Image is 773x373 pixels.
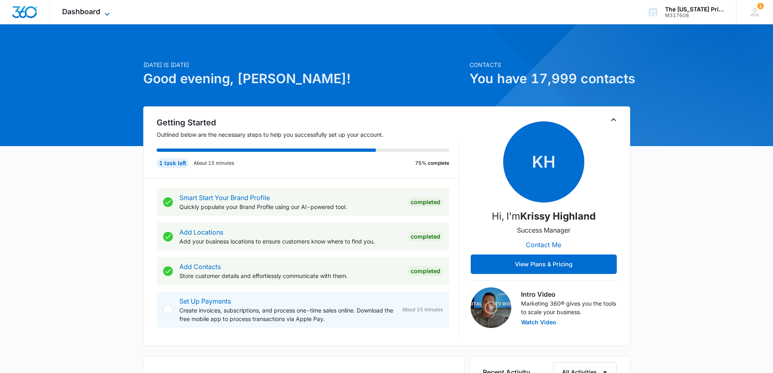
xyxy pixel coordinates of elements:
div: account id [665,13,724,18]
p: [DATE] is [DATE] [143,60,465,69]
button: View Plans & Pricing [471,254,617,274]
a: Set Up Payments [179,297,231,305]
div: Completed [408,232,443,241]
span: About 15 minutes [402,306,443,313]
h1: You have 17,999 contacts [469,69,630,88]
a: Add Locations [179,228,223,236]
p: Hi, I'm [492,209,596,224]
div: Completed [408,197,443,207]
a: Add Contacts [179,263,221,271]
strong: Krissy Highland [520,210,596,222]
p: Outlined below are the necessary steps to help you successfully set up your account. [157,130,459,139]
p: Create invoices, subscriptions, and process one-time sales online. Download the free mobile app t... [179,306,396,323]
p: Success Manager [517,225,571,235]
p: Marketing 360® gives you the tools to scale your business. [521,299,617,316]
p: Contacts [469,60,630,69]
span: Dashboard [62,7,100,16]
div: account name [665,6,724,13]
p: Store customer details and effortlessly communicate with them. [179,272,402,280]
p: About 15 minutes [194,160,234,167]
h1: Good evening, [PERSON_NAME]! [143,69,465,88]
span: 1 [757,3,764,9]
div: notifications count [757,3,764,9]
button: Watch Video [521,319,556,325]
div: 1 task left [157,158,189,168]
span: KH [503,121,584,203]
p: Add your business locations to ensure customers know where to find you. [179,237,402,246]
h2: Getting Started [157,116,459,129]
h3: Intro Video [521,289,617,299]
p: 75% complete [415,160,449,167]
img: Intro Video [471,287,511,328]
p: Quickly populate your Brand Profile using our AI-powered tool. [179,203,402,211]
button: Contact Me [518,235,569,254]
div: Completed [408,266,443,276]
a: Smart Start Your Brand Profile [179,194,270,202]
button: Toggle Collapse [609,115,618,125]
